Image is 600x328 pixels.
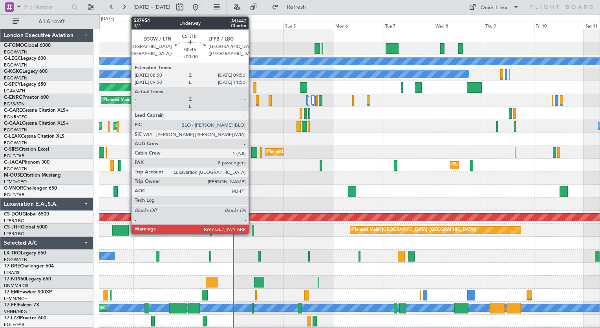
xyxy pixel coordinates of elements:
div: Planned Maint [GEOGRAPHIC_DATA] ([GEOGRAPHIC_DATA]) [267,146,391,158]
span: Refresh [280,4,313,10]
a: G-LEAXCessna Citation XLS [4,134,64,139]
a: G-VNORChallenger 650 [4,186,57,191]
span: T7-LZZI [4,316,20,321]
span: G-ENRG [4,95,22,100]
a: T7-FFIFalcon 7X [4,303,39,308]
span: G-GAAL [4,121,22,126]
a: EGGW/LTN [4,127,27,133]
button: All Aircraft [9,15,85,28]
span: G-SIRS [4,147,19,152]
a: T7-BREChallenger 604 [4,264,54,269]
a: LFMN/NCE [4,296,27,302]
span: G-GARE [4,108,22,113]
a: LFMD/CEQ [4,179,27,185]
a: G-GAALCessna Citation XLS+ [4,121,69,126]
div: Sun 5 [284,22,333,29]
span: LX-TRO [4,251,21,256]
a: EGGW/LTN [4,166,27,172]
div: Unplanned Maint [GEOGRAPHIC_DATA] [202,81,283,93]
div: AOG Maint Dusseldorf [116,120,161,132]
span: G-LEAX [4,134,21,139]
button: Refresh [268,1,315,13]
a: CS-JHHGlobal 6000 [4,225,48,230]
span: G-FOMO [4,43,24,48]
button: Quick Links [465,1,523,13]
div: Sat 4 [234,22,284,29]
a: EGNR/CEG [4,114,27,120]
a: VHHH/HKG [4,309,27,315]
a: LTBA/ISL [4,270,22,276]
a: G-FOMOGlobal 6000 [4,43,51,48]
a: G-SIRSCitation Excel [4,147,49,152]
a: LGAV/ATH [4,88,25,94]
span: [DATE] - [DATE] [134,4,170,11]
div: Planned Maint [GEOGRAPHIC_DATA] ([GEOGRAPHIC_DATA]) [103,94,227,106]
span: G-LEGC [4,56,21,61]
span: All Aircraft [20,19,83,24]
span: T7-BRE [4,264,20,269]
span: G-SPCY [4,82,21,87]
a: LFPB/LBG [4,218,24,224]
div: Tue 7 [384,22,434,29]
a: G-ENRGPraetor 600 [4,95,49,100]
span: G-VNOR [4,186,23,191]
div: Thu 9 [484,22,534,29]
a: EGLF/FAB [4,192,24,198]
div: Fri 3 [184,22,234,29]
a: EGSS/STN [4,101,25,107]
a: DNMM/LOS [4,283,28,289]
a: G-GARECessna Citation XLS+ [4,108,69,113]
a: EGLF/FAB [4,322,24,328]
a: EGGW/LTN [4,75,27,81]
a: LFPB/LBG [4,231,24,237]
span: G-KGKG [4,69,22,74]
a: G-LEGCLegacy 600 [4,56,46,61]
div: Planned Maint [GEOGRAPHIC_DATA] ([GEOGRAPHIC_DATA]) [452,159,576,171]
a: EGGW/LTN [4,49,27,55]
div: Thu 2 [134,22,183,29]
a: EGGW/LTN [4,62,27,68]
a: M-OUSECitation Mustang [4,173,61,178]
a: EGLF/FAB [4,153,24,159]
span: M-OUSE [4,173,23,178]
div: Fri 10 [534,22,584,29]
div: Planned Maint [GEOGRAPHIC_DATA] ([GEOGRAPHIC_DATA]) [352,224,476,236]
a: T7-N1960Legacy 650 [4,277,51,282]
div: Quick Links [481,4,507,12]
a: LX-TROLegacy 650 [4,251,46,256]
div: Wed 8 [434,22,484,29]
div: Mon 6 [334,22,384,29]
a: G-JAGAPhenom 300 [4,160,49,165]
span: CS-DOU [4,212,22,217]
a: CS-DOUGlobal 6500 [4,212,49,217]
a: G-SPCYLegacy 650 [4,82,46,87]
span: T7-N1960 [4,277,26,282]
span: T7-EMI [4,290,19,295]
span: G-JAGA [4,160,22,165]
a: T7-LZZIPraetor 600 [4,316,46,321]
a: EGGW/LTN [4,257,27,263]
a: G-KGKGLegacy 600 [4,69,48,74]
div: Wed 1 [84,22,134,29]
span: CS-JHH [4,225,21,230]
a: EGGW/LTN [4,140,27,146]
div: [DATE] [101,16,114,22]
a: T7-EMIHawker 900XP [4,290,52,295]
span: T7-FFI [4,303,18,308]
input: Trip Number [24,1,69,13]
